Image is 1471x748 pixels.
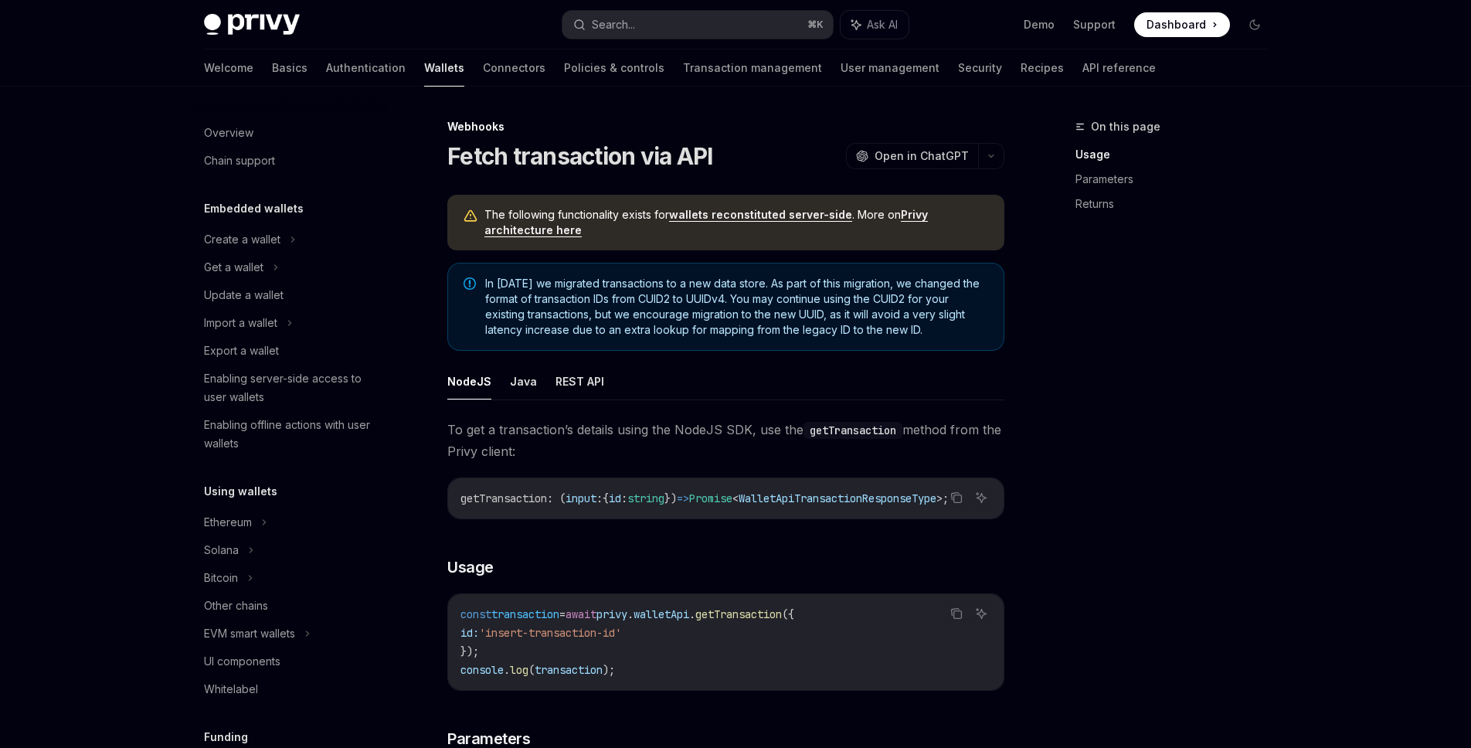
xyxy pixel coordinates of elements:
[447,119,1004,134] div: Webhooks
[621,491,627,505] span: :
[971,488,991,508] button: Ask AI
[204,258,263,277] div: Get a wallet
[1075,192,1279,216] a: Returns
[204,541,239,559] div: Solana
[204,230,280,249] div: Create a wallet
[841,49,939,87] a: User management
[192,648,389,675] a: UI components
[204,728,248,746] h5: Funding
[528,663,535,677] span: (
[192,337,389,365] a: Export a wallet
[204,597,268,615] div: Other chains
[479,626,621,640] span: 'insert-transaction-id'
[447,142,712,170] h1: Fetch transaction via API
[204,482,277,501] h5: Using wallets
[192,411,389,457] a: Enabling offline actions with user wallets
[566,607,596,621] span: await
[1075,142,1279,167] a: Usage
[464,277,476,290] svg: Note
[627,491,664,505] span: string
[689,607,695,621] span: .
[192,365,389,411] a: Enabling server-side access to user wallets
[447,556,494,578] span: Usage
[204,314,277,332] div: Import a wallet
[204,680,258,699] div: Whitelabel
[627,607,634,621] span: .
[460,626,479,640] span: id:
[204,513,252,532] div: Ethereum
[689,491,732,505] span: Promise
[603,491,609,505] span: {
[1073,17,1116,32] a: Support
[732,491,739,505] span: <
[603,663,615,677] span: );
[460,491,547,505] span: getTransaction
[460,644,479,658] span: });
[664,491,677,505] span: })
[192,147,389,175] a: Chain support
[204,342,279,360] div: Export a wallet
[424,49,464,87] a: Wallets
[1082,49,1156,87] a: API reference
[460,607,491,621] span: const
[485,276,988,338] span: In [DATE] we migrated transactions to a new data store. As part of this migration, we changed the...
[204,124,253,142] div: Overview
[807,19,824,31] span: ⌘ K
[1091,117,1160,136] span: On this page
[943,491,949,505] span: ;
[946,488,967,508] button: Copy the contents from the code block
[204,569,238,587] div: Bitcoin
[1075,167,1279,192] a: Parameters
[510,363,537,399] button: Java
[447,419,1004,462] span: To get a transaction’s details using the NodeJS SDK, use the method from the Privy client:
[683,49,822,87] a: Transaction management
[867,17,898,32] span: Ask AI
[946,603,967,624] button: Copy the contents from the code block
[192,281,389,309] a: Update a wallet
[1147,17,1206,32] span: Dashboard
[562,11,833,39] button: Search...⌘K
[204,416,380,453] div: Enabling offline actions with user wallets
[875,148,969,164] span: Open in ChatGPT
[204,369,380,406] div: Enabling server-side access to user wallets
[559,607,566,621] span: =
[596,607,627,621] span: privy
[547,491,566,505] span: : (
[1021,49,1064,87] a: Recipes
[841,11,909,39] button: Ask AI
[1242,12,1267,37] button: Toggle dark mode
[566,491,596,505] span: input
[204,199,304,218] h5: Embedded wallets
[504,663,510,677] span: .
[739,491,936,505] span: WalletApiTransactionResponseType
[192,119,389,147] a: Overview
[204,151,275,170] div: Chain support
[204,624,295,643] div: EVM smart wallets
[192,592,389,620] a: Other chains
[1134,12,1230,37] a: Dashboard
[846,143,978,169] button: Open in ChatGPT
[192,675,389,703] a: Whitelabel
[971,603,991,624] button: Ask AI
[803,422,902,439] code: getTransaction
[677,491,689,505] span: =>
[782,607,794,621] span: ({
[535,663,603,677] span: transaction
[1024,17,1055,32] a: Demo
[204,652,280,671] div: UI components
[695,607,782,621] span: getTransaction
[204,286,284,304] div: Update a wallet
[460,663,504,677] span: console
[483,49,545,87] a: Connectors
[326,49,406,87] a: Authentication
[596,491,603,505] span: :
[564,49,664,87] a: Policies & controls
[555,363,604,399] button: REST API
[204,49,253,87] a: Welcome
[491,607,559,621] span: transaction
[634,607,689,621] span: walletApi
[463,209,478,224] svg: Warning
[592,15,635,34] div: Search...
[669,208,852,222] a: wallets reconstituted server-side
[272,49,307,87] a: Basics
